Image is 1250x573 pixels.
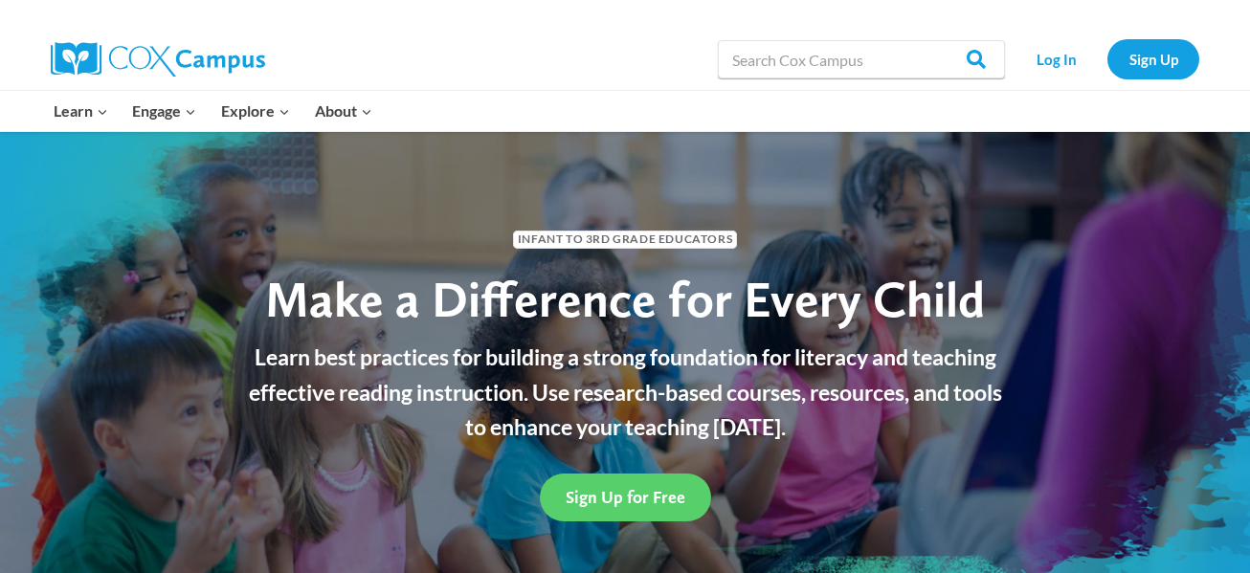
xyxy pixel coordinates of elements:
[1015,39,1098,78] a: Log In
[41,91,384,131] nav: Primary Navigation
[540,474,711,520] a: Sign Up for Free
[221,99,290,123] span: Explore
[718,40,1005,78] input: Search Cox Campus
[1107,39,1199,78] a: Sign Up
[54,99,108,123] span: Learn
[265,269,985,329] span: Make a Difference for Every Child
[566,487,685,507] span: Sign Up for Free
[513,231,737,249] span: Infant to 3rd Grade Educators
[51,42,265,77] img: Cox Campus
[315,99,372,123] span: About
[1015,39,1199,78] nav: Secondary Navigation
[237,340,1013,445] p: Learn best practices for building a strong foundation for literacy and teaching effective reading...
[132,99,196,123] span: Engage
